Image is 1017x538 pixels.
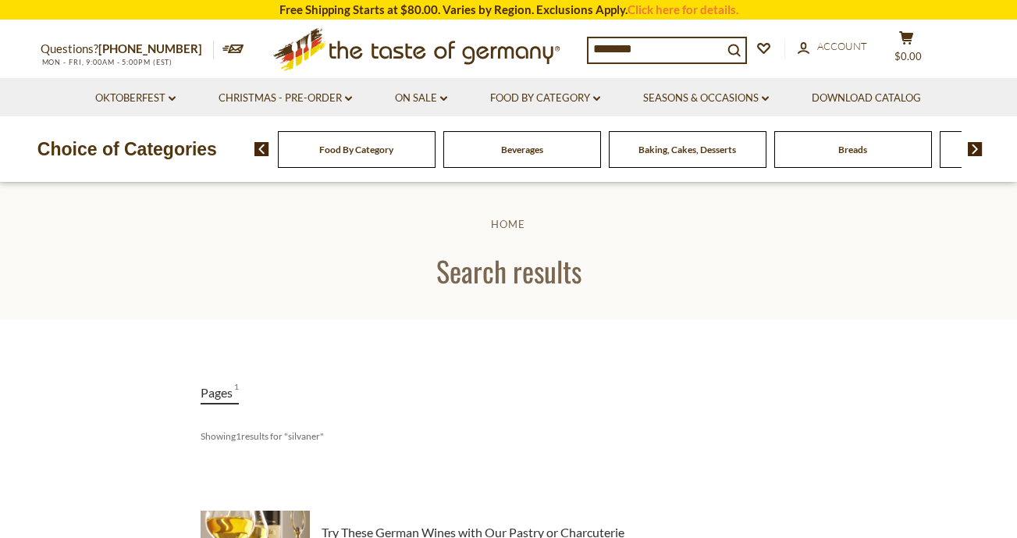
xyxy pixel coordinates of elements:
[812,90,921,107] a: Download Catalog
[201,382,239,404] a: View Pages Tab
[884,30,930,69] button: $0.00
[395,90,447,107] a: On Sale
[838,144,867,155] a: Breads
[48,253,969,288] h1: Search results
[968,142,983,156] img: next arrow
[490,90,600,107] a: Food By Category
[628,2,738,16] a: Click here for details.
[643,90,769,107] a: Seasons & Occasions
[817,40,867,52] span: Account
[41,39,214,59] p: Questions?
[319,144,393,155] a: Food By Category
[41,58,173,66] span: MON - FRI, 9:00AM - 5:00PM (EST)
[254,142,269,156] img: previous arrow
[201,422,579,449] div: Showing results for " "
[236,430,241,442] b: 1
[491,218,525,230] a: Home
[234,382,239,403] span: 1
[798,38,867,55] a: Account
[638,144,736,155] a: Baking, Cakes, Desserts
[95,90,176,107] a: Oktoberfest
[894,50,922,62] span: $0.00
[501,144,543,155] a: Beverages
[219,90,352,107] a: Christmas - PRE-ORDER
[98,41,202,55] a: [PHONE_NUMBER]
